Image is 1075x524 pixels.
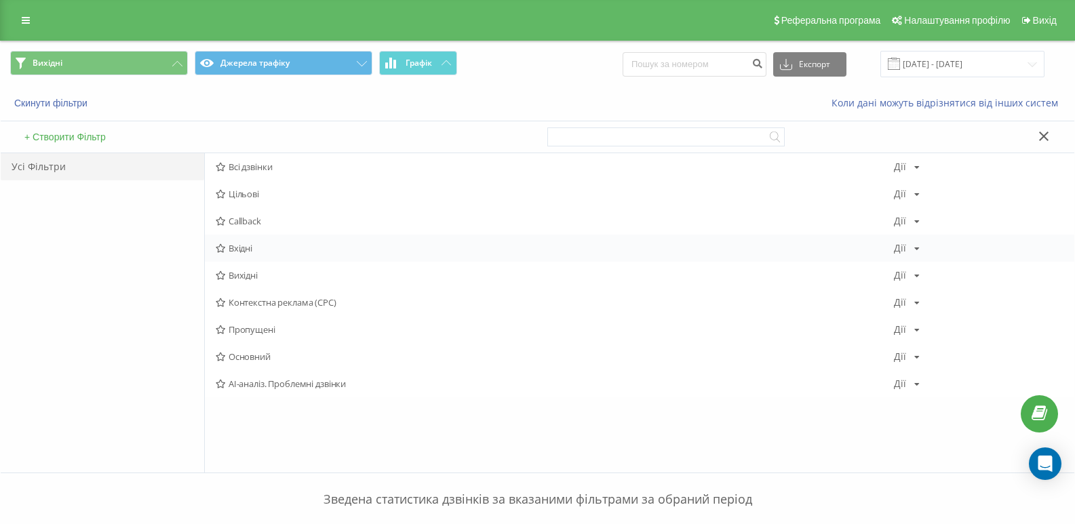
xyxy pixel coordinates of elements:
[894,352,906,361] div: Дії
[406,58,432,68] span: Графік
[832,96,1065,109] a: Коли дані можуть відрізнятися вiд інших систем
[216,216,894,226] span: Callback
[10,97,94,109] button: Скинути фільтри
[216,379,894,388] span: AI-аналіз. Проблемні дзвінки
[1,153,204,180] div: Усі Фільтри
[20,131,110,143] button: + Створити Фільтр
[33,58,62,68] span: Вихідні
[216,325,894,334] span: Пропущені
[10,464,1065,508] p: Зведена статистика дзвінків за вказаними фільтрами за обраний період
[904,15,1010,26] span: Налаштування профілю
[894,298,906,307] div: Дії
[216,270,894,280] span: Вихідні
[216,243,894,253] span: Вхідні
[1029,447,1061,480] div: Open Intercom Messenger
[1033,15,1057,26] span: Вихід
[773,52,846,77] button: Експорт
[894,189,906,199] div: Дії
[216,352,894,361] span: Основний
[894,379,906,388] div: Дії
[894,162,906,172] div: Дії
[894,270,906,280] div: Дії
[781,15,881,26] span: Реферальна програма
[379,51,457,75] button: Графік
[216,189,894,199] span: Цільові
[623,52,766,77] input: Пошук за номером
[894,325,906,334] div: Дії
[195,51,372,75] button: Джерела трафіку
[894,216,906,226] div: Дії
[216,162,894,172] span: Всі дзвінки
[216,298,894,307] span: Контекстна реклама (CPC)
[1034,130,1054,144] button: Закрити
[894,243,906,253] div: Дії
[10,51,188,75] button: Вихідні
